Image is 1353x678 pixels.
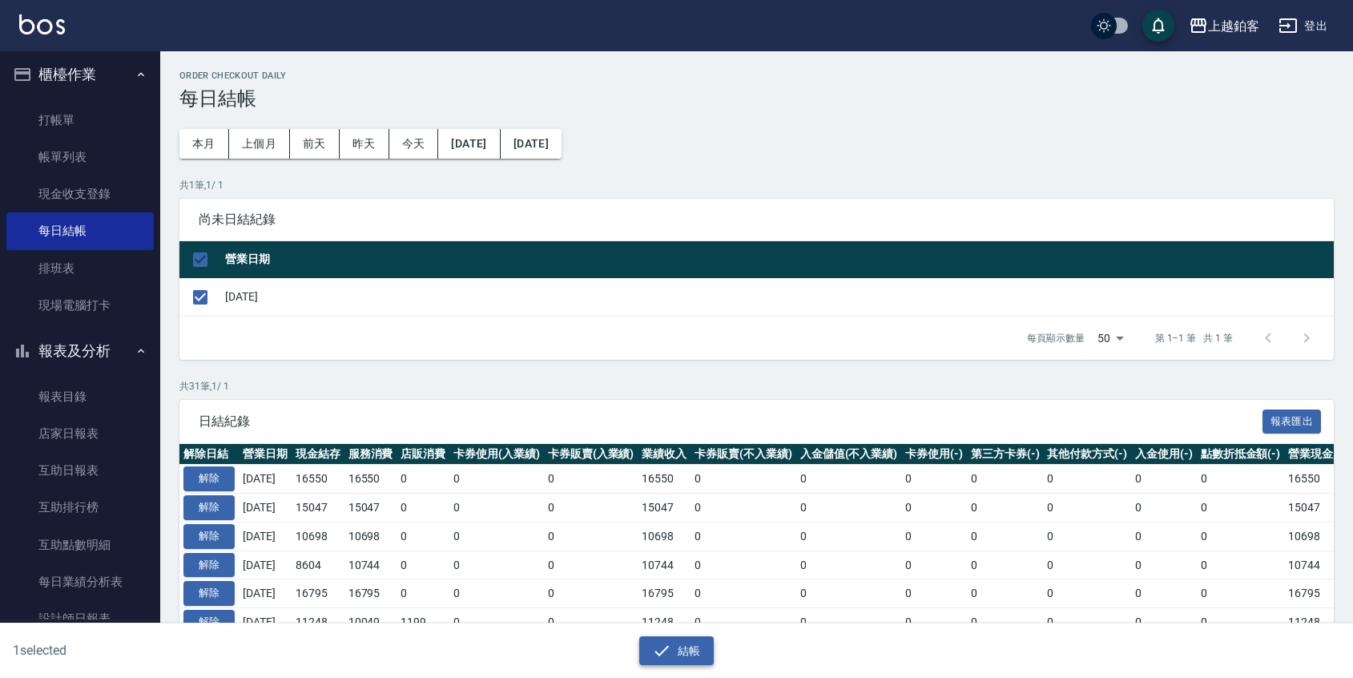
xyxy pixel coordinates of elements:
td: 0 [967,579,1044,608]
button: 解除 [183,581,235,606]
td: 0 [691,494,796,523]
td: 0 [691,551,796,579]
a: 現金收支登錄 [6,176,154,212]
button: [DATE] [501,129,562,159]
td: 0 [397,551,449,579]
td: 0 [1131,551,1197,579]
td: 0 [1043,608,1131,637]
td: 0 [1043,579,1131,608]
a: 現場電腦打卡 [6,287,154,324]
th: 業績收入 [638,444,691,465]
td: 0 [1197,551,1285,579]
td: 0 [901,608,967,637]
a: 店家日報表 [6,415,154,452]
button: 解除 [183,495,235,520]
td: 0 [1043,522,1131,551]
p: 第 1–1 筆 共 1 筆 [1155,331,1233,345]
td: 0 [1043,465,1131,494]
button: 上越鉑客 [1182,10,1266,42]
button: 昨天 [340,129,389,159]
td: 0 [796,551,902,579]
td: 0 [901,494,967,523]
td: [DATE] [221,278,1334,316]
img: Logo [19,14,65,34]
td: 15047 [638,494,691,523]
button: 解除 [183,610,235,635]
button: 解除 [183,553,235,578]
td: 0 [1131,579,1197,608]
button: 上個月 [229,129,290,159]
td: 0 [1197,494,1285,523]
th: 卡券販賣(入業績) [544,444,638,465]
td: 0 [544,608,638,637]
td: 0 [967,522,1044,551]
a: 互助點數明細 [6,527,154,563]
button: 解除 [183,466,235,491]
th: 點數折抵金額(-) [1197,444,1285,465]
td: [DATE] [239,551,292,579]
td: 16795 [344,579,397,608]
button: 前天 [290,129,340,159]
button: 結帳 [639,636,714,666]
td: 0 [691,522,796,551]
td: 10698 [292,522,344,551]
button: 櫃檯作業 [6,54,154,95]
td: 0 [796,494,902,523]
a: 每日結帳 [6,212,154,249]
a: 設計師日報表 [6,600,154,637]
td: 0 [544,465,638,494]
a: 互助日報表 [6,452,154,489]
td: 0 [449,608,544,637]
a: 帳單列表 [6,139,154,176]
td: [DATE] [239,465,292,494]
p: 共 31 筆, 1 / 1 [179,379,1334,393]
td: 0 [967,465,1044,494]
td: 16550 [344,465,397,494]
td: 0 [544,494,638,523]
td: 0 [691,579,796,608]
a: 打帳單 [6,102,154,139]
th: 卡券使用(-) [901,444,967,465]
h6: 1 selected [13,640,335,660]
td: [DATE] [239,608,292,637]
a: 報表目錄 [6,378,154,415]
th: 入金使用(-) [1131,444,1197,465]
td: 0 [1197,522,1285,551]
td: 0 [544,551,638,579]
td: 16550 [292,465,344,494]
td: 0 [1131,522,1197,551]
th: 第三方卡券(-) [967,444,1044,465]
td: 0 [691,465,796,494]
th: 服務消費 [344,444,397,465]
td: 0 [1197,465,1285,494]
td: 0 [449,551,544,579]
button: save [1142,10,1174,42]
td: 15047 [292,494,344,523]
td: 0 [901,579,967,608]
td: 0 [1131,494,1197,523]
button: 報表匯出 [1262,410,1322,434]
td: 16795 [638,579,691,608]
td: 10698 [638,522,691,551]
th: 解除日結 [179,444,239,465]
a: 排班表 [6,250,154,287]
td: 10744 [344,551,397,579]
td: 0 [796,608,902,637]
td: 0 [397,465,449,494]
td: 10049 [344,608,397,637]
button: 解除 [183,524,235,549]
td: 0 [397,494,449,523]
td: 0 [1043,494,1131,523]
a: 互助排行榜 [6,489,154,526]
td: 0 [796,579,902,608]
td: 0 [901,465,967,494]
button: [DATE] [438,129,500,159]
h2: Order checkout daily [179,71,1334,81]
td: 0 [397,579,449,608]
td: 0 [967,494,1044,523]
td: 0 [1131,465,1197,494]
td: 0 [967,551,1044,579]
td: 1199 [397,608,449,637]
td: 0 [1197,608,1285,637]
td: 0 [449,465,544,494]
